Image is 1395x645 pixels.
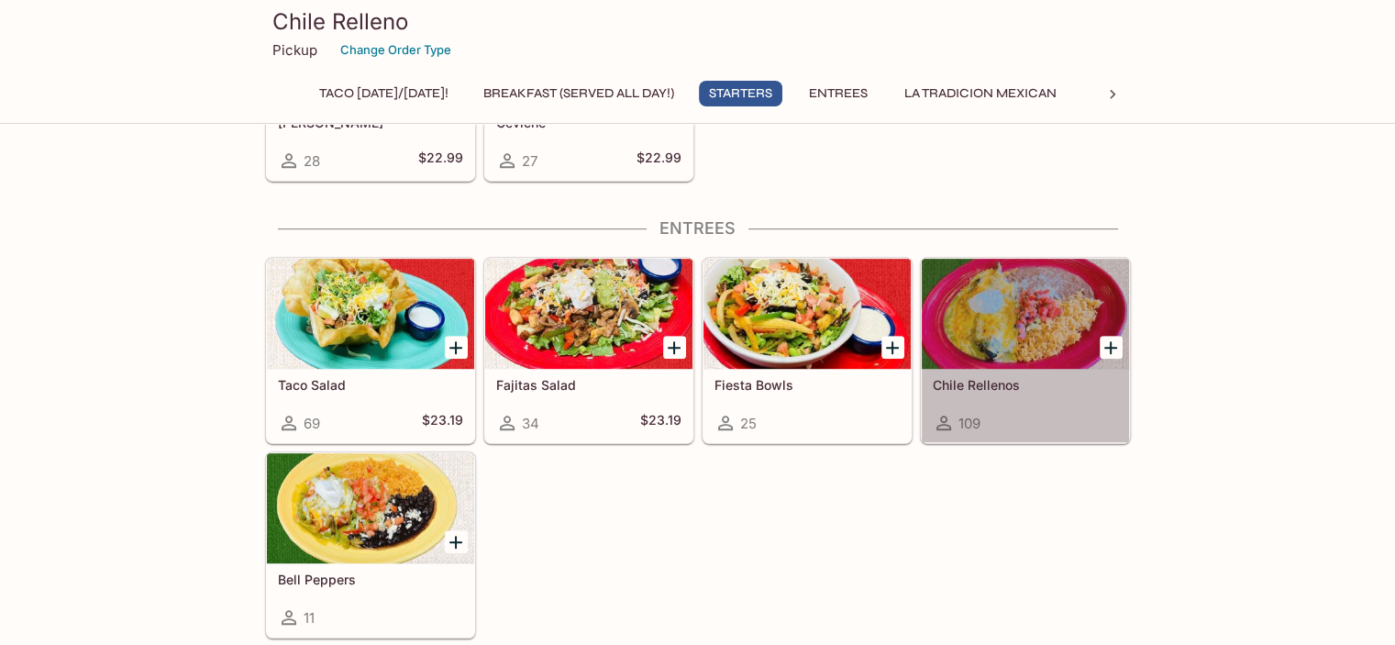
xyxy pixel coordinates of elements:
[740,415,757,432] span: 25
[304,152,320,170] span: 28
[921,258,1130,443] a: Chile Rellenos109
[332,36,459,64] button: Change Order Type
[267,259,474,369] div: Taco Salad
[485,259,692,369] div: Fajitas Salad
[267,453,474,563] div: Bell Peppers
[418,150,463,172] h5: $22.99
[1100,336,1123,359] button: Add Chile Rellenos
[445,336,468,359] button: Add Taco Salad
[278,377,463,393] h5: Taco Salad
[266,258,475,443] a: Taco Salad69$23.19
[922,259,1129,369] div: Chile Rellenos
[422,412,463,434] h5: $23.19
[663,336,686,359] button: Add Fajitas Salad
[933,377,1118,393] h5: Chile Rellenos
[272,7,1124,36] h3: Chile Relleno
[703,259,911,369] div: Fiesta Bowls
[637,150,681,172] h5: $22.99
[278,572,463,587] h5: Bell Peppers
[496,377,681,393] h5: Fajitas Salad
[714,377,900,393] h5: Fiesta Bowls
[1081,81,1164,106] button: Tacos
[640,412,681,434] h5: $23.19
[445,530,468,553] button: Add Bell Peppers
[522,415,539,432] span: 34
[309,81,459,106] button: Taco [DATE]/[DATE]!
[304,609,315,627] span: 11
[266,452,475,638] a: Bell Peppers11
[484,258,693,443] a: Fajitas Salad34$23.19
[958,415,980,432] span: 109
[272,41,317,59] p: Pickup
[522,152,537,170] span: 27
[797,81,880,106] button: Entrees
[699,81,782,106] button: Starters
[265,218,1131,239] h4: Entrees
[473,81,684,106] button: Breakfast (Served ALL DAY!)
[304,415,320,432] span: 69
[894,81,1067,106] button: La Tradicion Mexican
[703,258,912,443] a: Fiesta Bowls25
[881,336,904,359] button: Add Fiesta Bowls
